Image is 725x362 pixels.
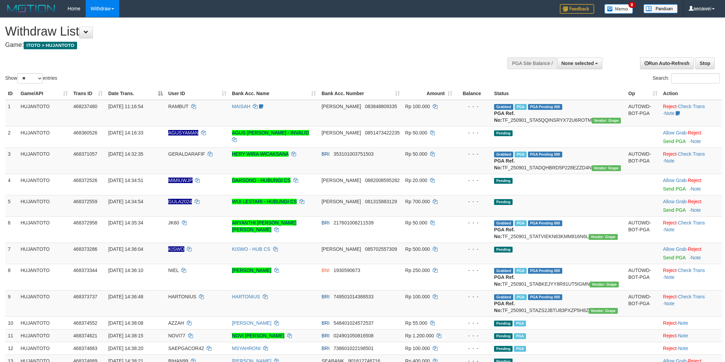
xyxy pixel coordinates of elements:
[514,333,526,339] span: Marked by aeokris
[5,290,18,316] td: 9
[691,207,701,213] a: Note
[557,57,603,69] button: None selected
[664,158,675,164] a: Note
[168,104,188,109] span: RAMBUT
[232,268,271,273] a: [PERSON_NAME]
[17,73,43,83] select: Showentries
[515,104,527,110] span: Marked by aeovivi
[232,104,250,109] a: MAISAH
[494,199,513,205] span: Pending
[5,216,18,243] td: 6
[5,73,57,83] label: Show entries
[678,346,688,351] a: Note
[514,321,526,326] span: Marked by aeokris
[626,100,660,127] td: AUTOWD-BOT-PGA
[365,199,397,204] span: Copy 081315883129 to clipboard
[168,178,193,183] span: Nama rekening ada tanda titik/strip, harap diedit
[321,178,361,183] span: [PERSON_NAME]
[628,2,636,8] span: 8
[592,118,621,124] span: Vendor URL: https://settle31.1velocity.biz
[108,246,143,252] span: [DATE] 14:36:04
[405,151,428,157] span: Rp 50.000
[321,220,329,225] span: BRI
[653,73,720,83] label: Search:
[403,87,455,100] th: Amount: activate to sort column ascending
[663,346,677,351] a: Reject
[5,174,18,195] td: 4
[494,152,513,157] span: Grabbed
[108,199,143,204] span: [DATE] 14:34:54
[71,87,106,100] th: Trans ID: activate to sort column ascending
[168,320,184,326] span: AZZAH
[405,268,430,273] span: Rp 250.000
[321,246,361,252] span: [PERSON_NAME]
[5,316,18,329] td: 10
[321,199,361,204] span: [PERSON_NAME]
[604,4,633,14] img: Button%20Memo.svg
[108,294,143,299] span: [DATE] 14:36:48
[5,126,18,147] td: 2
[333,346,373,351] span: Copy 738601022198501 to clipboard
[458,320,489,326] div: - - -
[663,246,686,252] a: Allow Grab
[405,346,430,351] span: Rp 100.000
[528,104,562,110] span: PGA Pending
[5,147,18,174] td: 3
[528,152,562,157] span: PGA Pending
[494,104,513,110] span: Grabbed
[232,130,309,135] a: AGUS [PERSON_NAME] - INVALID
[5,100,18,127] td: 1
[18,243,71,264] td: HUJANTOTO
[491,264,626,290] td: TF_250901_STABKEJYY8R91UT5IGMN
[640,57,694,69] a: Run Auto-Refresh
[18,264,71,290] td: HUJANTOTO
[73,151,97,157] span: 468371057
[73,199,97,204] span: 468372559
[18,174,71,195] td: HUJANTOTO
[458,177,489,184] div: - - -
[455,87,491,100] th: Balance
[333,333,373,338] span: Copy 024901050816508 to clipboard
[458,103,489,110] div: - - -
[691,139,701,144] a: Note
[663,255,685,260] a: Send PGA
[405,333,434,338] span: Rp 1.200.000
[491,216,626,243] td: TF_250901_STATVIEKN83KMM816N6L
[73,178,97,183] span: 468372526
[168,246,184,252] span: Nama rekening ada tanda titik/strip, harap diedit
[232,246,270,252] a: KISWO - HUB CS
[18,87,71,100] th: Game/API: activate to sort column ascending
[321,268,329,273] span: BNI
[494,294,513,300] span: Grabbed
[626,147,660,174] td: AUTOWD-BOT-PGA
[108,346,143,351] span: [DATE] 14:38:20
[333,268,360,273] span: Copy 1930590673 to clipboard
[626,290,660,316] td: AUTOWD-BOT-PGA
[321,333,329,338] span: BRI
[168,333,185,338] span: NOVI77
[405,220,428,225] span: Rp 50.000
[663,186,685,192] a: Send PGA
[5,329,18,342] td: 11
[494,111,515,123] b: PGA Ref. No:
[660,342,722,354] td: ·
[5,87,18,100] th: ID
[494,227,515,239] b: PGA Ref. No:
[678,320,688,326] a: Note
[691,255,701,260] a: Note
[168,220,179,225] span: JK60
[18,329,71,342] td: HUJANTOTO
[405,320,428,326] span: Rp 55.000
[321,130,361,135] span: [PERSON_NAME]
[494,333,513,339] span: Pending
[73,333,97,338] span: 468374621
[494,247,513,253] span: Pending
[695,57,715,69] a: Stop
[494,178,513,184] span: Pending
[663,268,677,273] a: Reject
[24,42,77,49] span: ITOTO > HUJANTOTO
[507,57,557,69] div: PGA Site Balance /
[491,290,626,316] td: TF_250901_STAZS2JBTU83PXZP5H8Z
[232,294,260,299] a: HARTONIUS
[494,346,513,352] span: Pending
